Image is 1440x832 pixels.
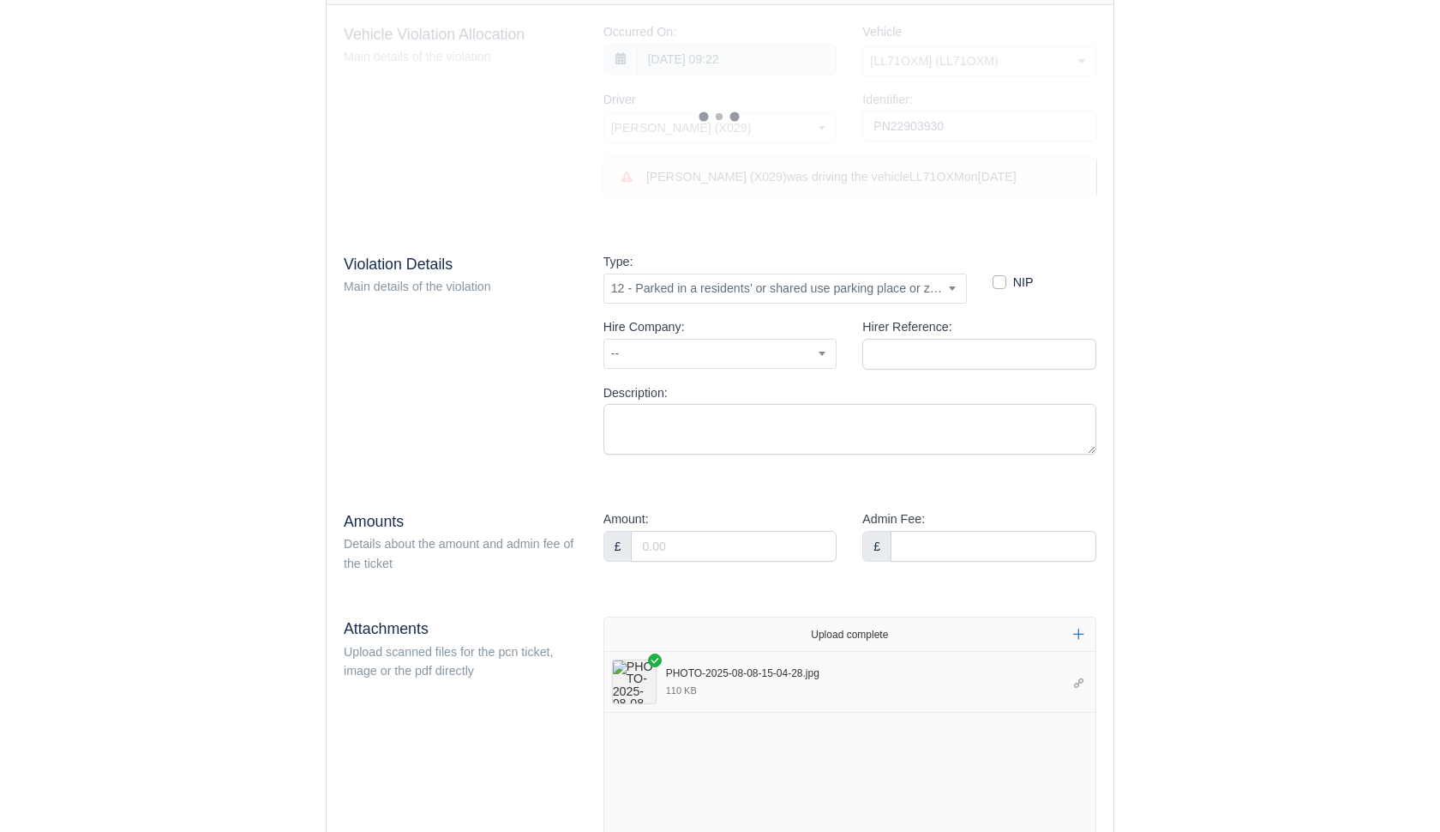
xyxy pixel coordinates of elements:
[666,667,1063,681] div: PHOTO-2025-08-08-15-04-28.jpg
[604,343,837,365] span: --
[862,317,951,337] label: Hirer Reference:
[1070,672,1089,691] button: Copy link
[1013,273,1034,292] label: NIP
[631,531,837,562] input: 0.00
[344,534,578,574] div: Details about the amount and admin fee of the ticket
[666,684,697,696] div: 110 KB
[344,277,578,297] div: Main details of the violation
[603,339,837,369] span: --
[344,513,578,531] h5: Amounts
[603,317,685,337] label: Hire Company:
[603,274,967,304] span: 12 - Parked in a residents’ or shared use parking place or zone without a valid virtual permit or...
[862,509,925,529] label: Admin Fee:
[613,660,656,703] a: PHOTO-2025-08-08-15-04-28.jpg
[777,618,922,652] div: Upload complete
[1354,750,1440,832] iframe: Chat Widget
[604,278,966,299] span: 12 - Parked in a residents’ or shared use parking place or zone without a valid virtual permit or...
[603,509,649,529] label: Amount:
[603,531,633,562] div: £
[862,531,891,562] div: £
[344,256,578,274] h5: Violation Details
[344,642,578,682] div: Upload scanned files for the pcn ticket, image or the pdf directly
[344,620,578,638] h5: Attachments
[603,252,633,272] label: Type:
[1066,622,1091,647] button: Add more files
[603,383,668,403] label: Description:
